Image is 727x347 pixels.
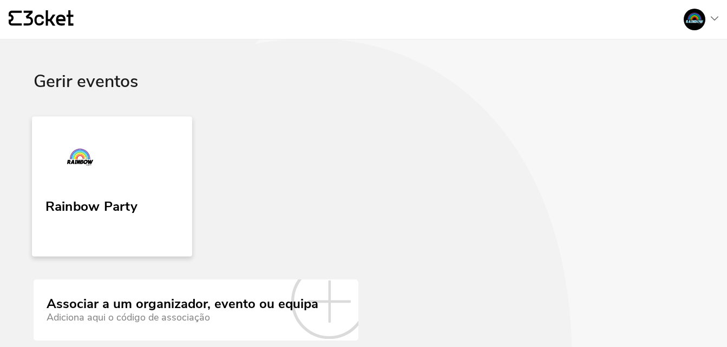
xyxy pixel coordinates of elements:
div: Gerir eventos [34,72,693,118]
div: Associar a um organizador, evento ou equipa [47,297,318,312]
g: {' '} [9,11,22,26]
div: Rainbow Party [45,195,137,214]
a: Rainbow Party Rainbow Party [32,116,192,256]
img: Rainbow Party [45,134,117,184]
a: Associar a um organizador, evento ou equipa Adiciona aqui o código de associação [34,279,358,340]
div: Adiciona aqui o código de associação [47,312,318,323]
a: {' '} [9,10,74,29]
